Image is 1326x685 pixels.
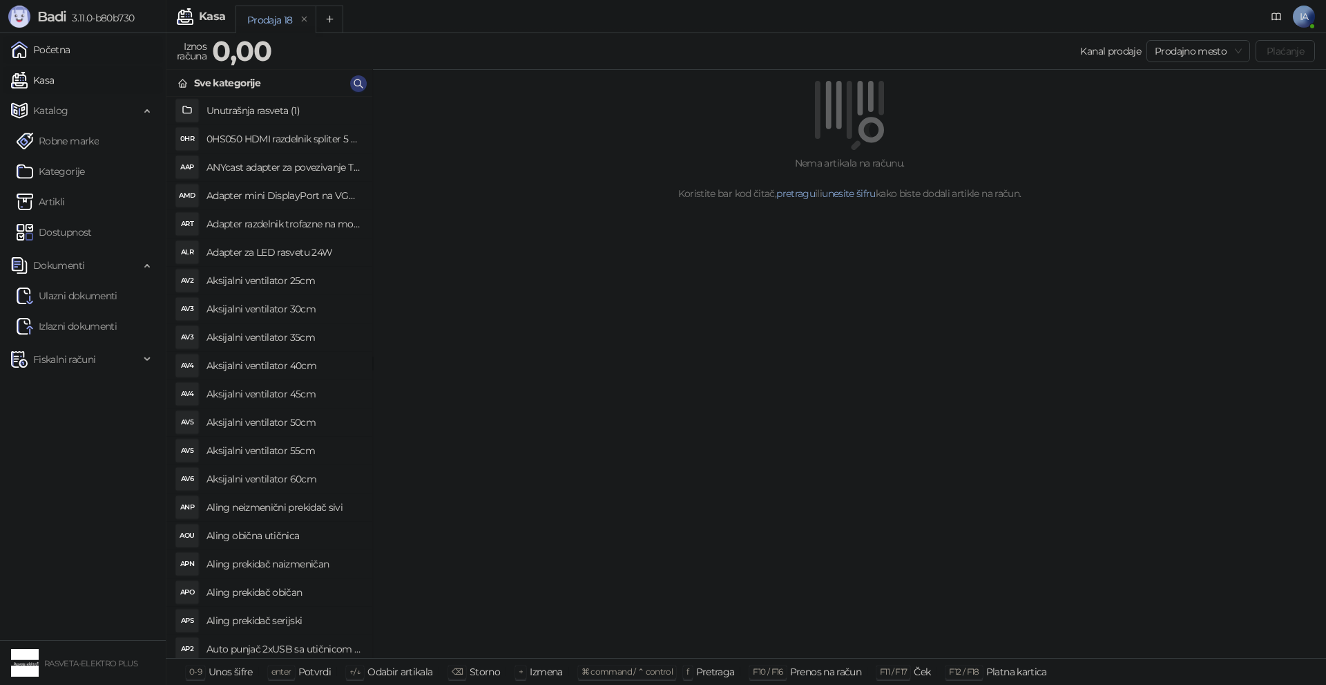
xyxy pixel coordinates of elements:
span: Prodajno mesto [1155,41,1242,62]
div: Izmena [530,663,562,681]
div: Sve kategorije [194,75,260,91]
span: IA [1293,6,1315,28]
div: AV4 [176,355,198,377]
div: ART [176,213,198,235]
button: Plaćanje [1256,40,1315,62]
div: Prodaja 18 [247,12,293,28]
h4: Aksijalni ventilator 40cm [206,355,361,377]
a: unesite šifru [822,187,876,200]
small: RASVETA-ELEKTRO PLUS [44,659,137,668]
h4: Adapter mini DisplayPort na VGA UVA-13 [206,185,361,207]
div: AOU [176,525,198,547]
div: Nema artikala na računu. Koristite bar kod čitač, ili kako biste dodali artikle na račun. [390,156,1309,201]
a: pretragu [776,187,815,200]
h4: Aling prekidač naizmeničan [206,553,361,575]
div: AAP [176,156,198,178]
h4: Auto punjač 2xUSB sa utičnicom 12V GOLF GF-C14 [206,638,361,660]
h4: Aling prekidač serijski [206,610,361,632]
span: Fiskalni računi [33,346,95,373]
a: Izlazni dokumenti [17,312,117,340]
h4: Aling obična utičnica [206,525,361,547]
button: remove [296,14,314,26]
div: Odabir artikala [367,663,432,681]
strong: 0,00 [212,34,271,68]
div: APO [176,581,198,603]
div: ALR [176,241,198,263]
h4: Aksijalni ventilator 35cm [206,326,361,348]
h4: Aksijalni ventilator 30cm [206,298,361,320]
a: Robne marke [17,127,99,155]
span: f [686,666,689,677]
button: Add tab [316,6,343,33]
div: APN [176,553,198,575]
span: Badi [37,8,66,25]
h4: Adapter za LED rasvetu 24W [206,241,361,263]
a: Kasa [11,66,54,94]
div: AV4 [176,383,198,405]
div: Storno [470,663,500,681]
img: Artikli [17,194,33,210]
div: Pretraga [696,663,735,681]
div: Platna kartica [986,663,1047,681]
span: ⌘ command / ⌃ control [582,666,673,677]
span: ⌫ [452,666,463,677]
div: ANP [176,496,198,518]
a: Dokumentacija [1265,6,1287,28]
div: AV3 [176,326,198,348]
a: Dostupnost [17,218,92,246]
a: Ulazni dokumentiUlazni dokumenti [17,282,117,310]
a: Početna [11,36,70,64]
div: Unos šifre [209,663,253,681]
span: F11 / F17 [880,666,907,677]
div: grid [166,97,372,658]
span: Katalog [33,97,68,124]
img: Logo [8,6,30,28]
span: ↑/↓ [349,666,361,677]
h4: 0HS050 HDMI razdelnik spliter 5 ulaza na 1 izlaz sa daljinskim 4K [206,128,361,150]
div: Kasa [199,11,225,22]
div: AV6 [176,468,198,490]
span: 3.11.0-b80b730 [66,12,134,24]
h4: Aksijalni ventilator 50cm [206,411,361,433]
div: AV3 [176,298,198,320]
a: Kategorije [17,158,85,185]
h4: Unutrašnja rasveta (1) [206,100,361,122]
h4: Aling prekidač običan [206,581,361,603]
div: Prenos na račun [790,663,861,681]
div: Kanal prodaje [1080,44,1141,59]
div: AP2 [176,638,198,660]
img: 64x64-companyLogo-4c9eac63-00ad-485c-9b48-57f283827d2d.png [11,649,39,677]
div: AV2 [176,270,198,292]
div: AV5 [176,411,198,433]
h4: ANYcast adapter za povezivanje TV i mobilnog telefona [206,156,361,178]
h4: Aksijalni ventilator 25cm [206,270,361,292]
div: Ček [914,663,930,681]
div: AV5 [176,440,198,462]
a: ArtikliArtikli [17,188,65,216]
span: + [519,666,523,677]
img: Ulazni dokumenti [17,288,33,304]
div: AMD [176,185,198,207]
h4: Aling neizmenični prekidač sivi [206,496,361,518]
span: F10 / F16 [753,666,782,677]
span: Dokumenti [33,252,84,279]
div: 0HR [176,128,198,150]
h4: Aksijalni ventilator 60cm [206,468,361,490]
span: F12 / F18 [949,666,979,677]
span: 0-9 [189,666,202,677]
div: Potvrdi [298,663,331,681]
h4: Aksijalni ventilator 45cm [206,383,361,405]
h4: Adapter razdelnik trofazne na monofazne utičnice [206,213,361,235]
h4: Aksijalni ventilator 55cm [206,440,361,462]
span: enter [271,666,291,677]
div: APS [176,610,198,632]
div: Iznos računa [174,37,209,65]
